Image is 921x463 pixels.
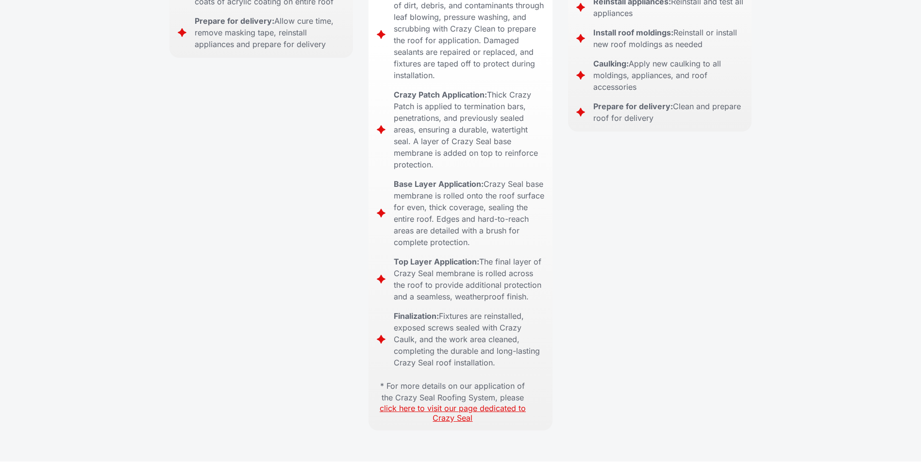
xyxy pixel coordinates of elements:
a: click here to visit our page dedicated to Crazy Seal [380,403,526,423]
div: Crazy Seal base membrane is rolled onto the roof surface for even, thick coverage, sealing the en... [394,178,545,248]
div: Allow cure time, remove masking tape, reinstall appliances and prepare for delivery [195,15,346,50]
strong: Prepare for delivery: [593,101,673,111]
strong: * For more details on our application of the Crazy Seal Roofing System, please [380,381,525,402]
strong: Install roof moldings: [593,28,673,37]
strong: Crazy Patch Application: [394,90,487,99]
div: The final layer of Crazy Seal membrane is rolled across the roof to provide additional protection... [394,256,545,302]
div: Reinstall or install new roof moldings as needed [593,27,744,50]
strong: Prepare for delivery: [195,16,274,26]
strong: Caulking: [593,59,629,68]
div: Fixtures are reinstalled, exposed screws sealed with Crazy Caulk, and the work area cleaned, comp... [394,310,545,368]
div: Thick Crazy Patch is applied to termination bars, penetrations, and previously sealed areas, ensu... [394,89,545,170]
div: Apply new caulking to all moldings, appliances, and roof accessories [593,58,744,93]
strong: Finalization: [394,311,439,321]
strong: Top Layer Application: [394,257,479,266]
div: Clean and prepare roof for delivery [593,100,744,124]
strong: Base Layer Application: [394,179,484,189]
